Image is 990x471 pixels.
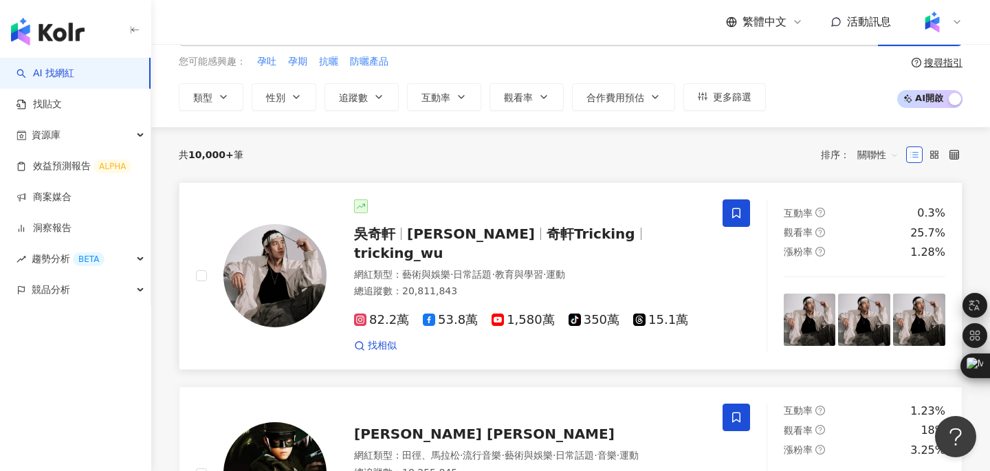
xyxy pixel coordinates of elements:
[179,182,962,370] a: KOL Avatar吳奇軒[PERSON_NAME]奇軒Trickingtricking_wu網紅類型：藝術與娛樂·日常話題·教育與學習·運動總追蹤數：20,811,84382.2萬53.8萬1...
[179,55,246,69] span: 您可能感興趣：
[821,144,906,166] div: 排序：
[857,144,899,166] span: 關聯性
[193,92,212,103] span: 類型
[288,55,307,69] span: 孕期
[354,426,615,442] span: [PERSON_NAME] [PERSON_NAME]
[742,14,786,30] span: 繁體中文
[324,83,399,111] button: 追蹤數
[32,120,60,151] span: 資源庫
[919,9,945,35] img: Kolr%20app%20icon%20%281%29.png
[256,54,277,69] button: 孕吐
[463,450,501,461] span: 流行音樂
[683,83,766,111] button: 更多篩選
[917,206,945,221] div: 0.3%
[555,450,594,461] span: 日常話題
[546,269,565,280] span: 運動
[619,450,639,461] span: 運動
[617,450,619,461] span: ·
[784,246,813,257] span: 漲粉率
[354,268,706,282] div: 網紅類型 ：
[501,450,504,461] span: ·
[492,313,555,327] span: 1,580萬
[924,57,962,68] div: 搜尋指引
[421,92,450,103] span: 互動率
[910,245,945,260] div: 1.28%
[318,54,339,69] button: 抗曬
[910,226,945,241] div: 25.7%
[423,313,478,327] span: 53.8萬
[594,450,597,461] span: ·
[407,226,535,242] span: [PERSON_NAME]
[847,15,891,28] span: 活動訊息
[572,83,675,111] button: 合作費用預估
[921,423,945,438] div: 18%
[402,450,460,461] span: 田徑、馬拉松
[16,160,131,173] a: 效益預測報告ALPHA
[838,294,890,346] img: post-image
[287,54,308,69] button: 孕期
[266,92,285,103] span: 性別
[339,92,368,103] span: 追蹤數
[893,294,945,346] img: post-image
[910,404,945,419] div: 1.23%
[784,425,813,436] span: 觀看率
[569,313,619,327] span: 350萬
[354,449,706,463] div: 網紅類型 ：
[16,221,71,235] a: 洞察報告
[350,55,388,69] span: 防曬產品
[713,91,751,102] span: 更多篩選
[784,294,836,346] img: post-image
[11,18,85,45] img: logo
[935,416,976,457] iframe: Help Scout Beacon - Open
[815,247,825,256] span: question-circle
[354,285,706,298] div: 總追蹤數 ： 20,811,843
[815,445,825,454] span: question-circle
[354,245,443,261] span: tricking_wu
[354,226,395,242] span: 吳奇軒
[784,208,813,219] span: 互動率
[407,83,481,111] button: 互動率
[16,254,26,264] span: rise
[16,190,71,204] a: 商案媒合
[912,58,921,67] span: question-circle
[815,228,825,237] span: question-circle
[257,55,276,69] span: 孕吐
[450,269,453,280] span: ·
[453,269,492,280] span: 日常話題
[492,269,494,280] span: ·
[32,274,70,305] span: 競品分析
[633,313,688,327] span: 15.1萬
[179,83,243,111] button: 類型
[815,425,825,435] span: question-circle
[547,226,635,242] span: 奇軒Tricking
[815,406,825,415] span: question-circle
[784,227,813,238] span: 觀看率
[910,443,945,458] div: 3.25%
[815,208,825,217] span: question-circle
[73,252,104,266] div: BETA
[16,98,62,111] a: 找貼文
[505,450,553,461] span: 藝術與娛樂
[460,450,463,461] span: ·
[402,269,450,280] span: 藝術與娛樂
[223,224,327,327] img: KOL Avatar
[188,149,234,160] span: 10,000+
[32,243,104,274] span: 趨勢分析
[784,444,813,455] span: 漲粉率
[543,269,546,280] span: ·
[504,92,533,103] span: 觀看率
[784,405,813,416] span: 互動率
[349,54,389,69] button: 防曬產品
[319,55,338,69] span: 抗曬
[354,313,409,327] span: 82.2萬
[597,450,617,461] span: 音樂
[354,339,397,353] a: 找相似
[252,83,316,111] button: 性別
[553,450,555,461] span: ·
[586,92,644,103] span: 合作費用預估
[16,67,74,80] a: searchAI 找網紅
[368,339,397,353] span: 找相似
[495,269,543,280] span: 教育與學習
[179,149,243,160] div: 共 筆
[489,83,564,111] button: 觀看率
